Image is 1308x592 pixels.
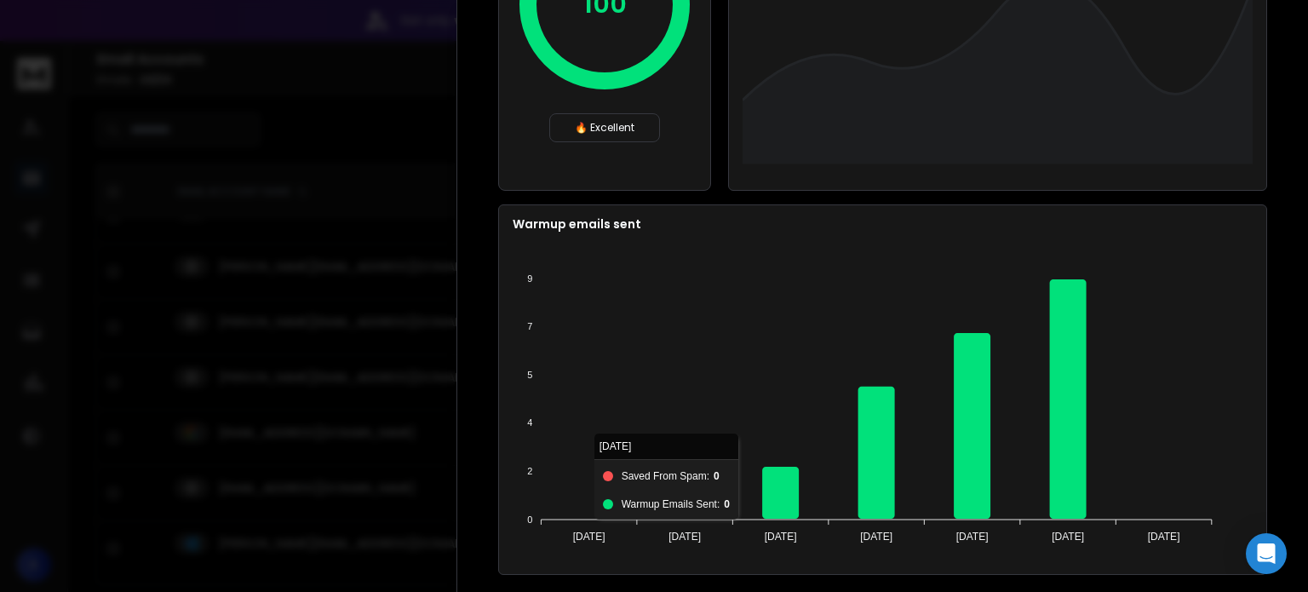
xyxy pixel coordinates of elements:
[1052,531,1084,543] tspan: [DATE]
[527,466,532,476] tspan: 2
[860,531,892,543] tspan: [DATE]
[1246,533,1287,574] div: Open Intercom Messenger
[549,113,660,142] div: 🔥 Excellent
[527,417,532,428] tspan: 4
[513,216,1253,233] p: Warmup emails sent
[573,531,605,543] tspan: [DATE]
[527,321,532,331] tspan: 7
[527,273,532,284] tspan: 9
[527,514,532,525] tspan: 0
[668,531,701,543] tspan: [DATE]
[956,531,989,543] tspan: [DATE]
[527,370,532,380] tspan: 5
[1148,531,1180,543] tspan: [DATE]
[765,531,797,543] tspan: [DATE]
